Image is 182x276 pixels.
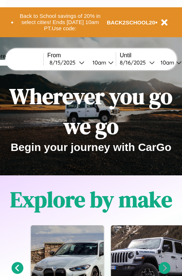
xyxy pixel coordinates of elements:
button: 10am [87,59,116,66]
label: From [47,52,116,59]
button: Back to School savings of 20% in select cities! Ends [DATE] 10am PT.Use code: [13,11,107,34]
div: 8 / 16 / 2025 [120,59,149,66]
b: BACK2SCHOOL20 [107,19,155,26]
button: 8/15/2025 [47,59,87,66]
div: 10am [157,59,176,66]
div: 10am [89,59,108,66]
div: 8 / 15 / 2025 [50,59,79,66]
h1: Explore by make [10,184,172,214]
